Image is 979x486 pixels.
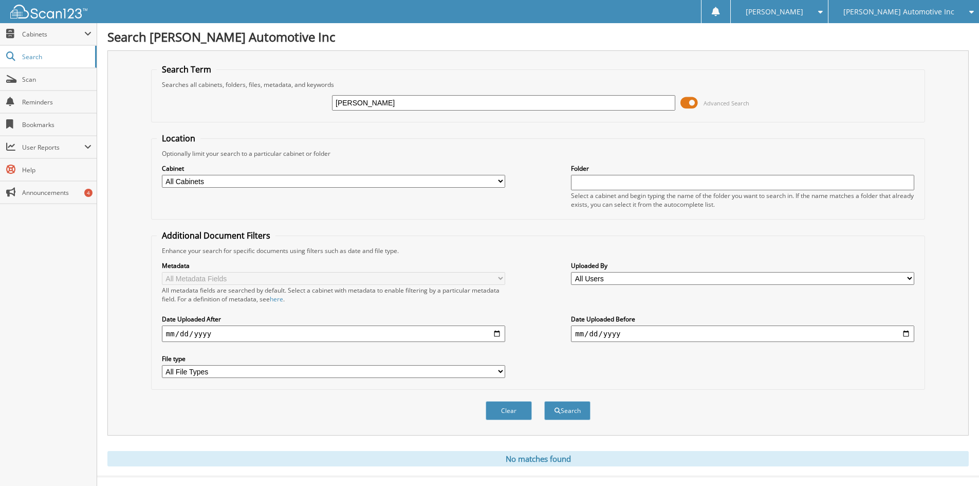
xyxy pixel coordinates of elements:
[571,261,914,270] label: Uploaded By
[157,133,200,144] legend: Location
[162,286,505,303] div: All metadata fields are searched by default. Select a cabinet with metadata to enable filtering b...
[10,5,87,19] img: scan123-logo-white.svg
[22,30,84,39] span: Cabinets
[162,354,505,363] label: File type
[157,64,216,75] legend: Search Term
[486,401,532,420] button: Clear
[22,188,91,197] span: Announcements
[571,164,914,173] label: Folder
[162,326,505,342] input: start
[22,143,84,152] span: User Reports
[270,295,283,303] a: here
[162,261,505,270] label: Metadata
[22,75,91,84] span: Scan
[157,149,919,158] div: Optionally limit your search to a particular cabinet or folder
[22,166,91,174] span: Help
[746,9,803,15] span: [PERSON_NAME]
[84,189,93,197] div: 4
[157,246,919,255] div: Enhance your search for specific documents using filters such as date and file type.
[22,52,90,61] span: Search
[22,98,91,106] span: Reminders
[157,230,275,241] legend: Additional Document Filters
[22,120,91,129] span: Bookmarks
[162,164,505,173] label: Cabinet
[107,451,969,466] div: No matches found
[157,80,919,89] div: Searches all cabinets, folders, files, metadata, and keywords
[571,191,914,209] div: Select a cabinet and begin typing the name of the folder you want to search in. If the name match...
[162,315,505,323] label: Date Uploaded After
[571,326,914,342] input: end
[544,401,590,420] button: Search
[571,315,914,323] label: Date Uploaded Before
[843,9,954,15] span: [PERSON_NAME] Automotive Inc
[107,28,969,45] h1: Search [PERSON_NAME] Automotive Inc
[704,99,749,107] span: Advanced Search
